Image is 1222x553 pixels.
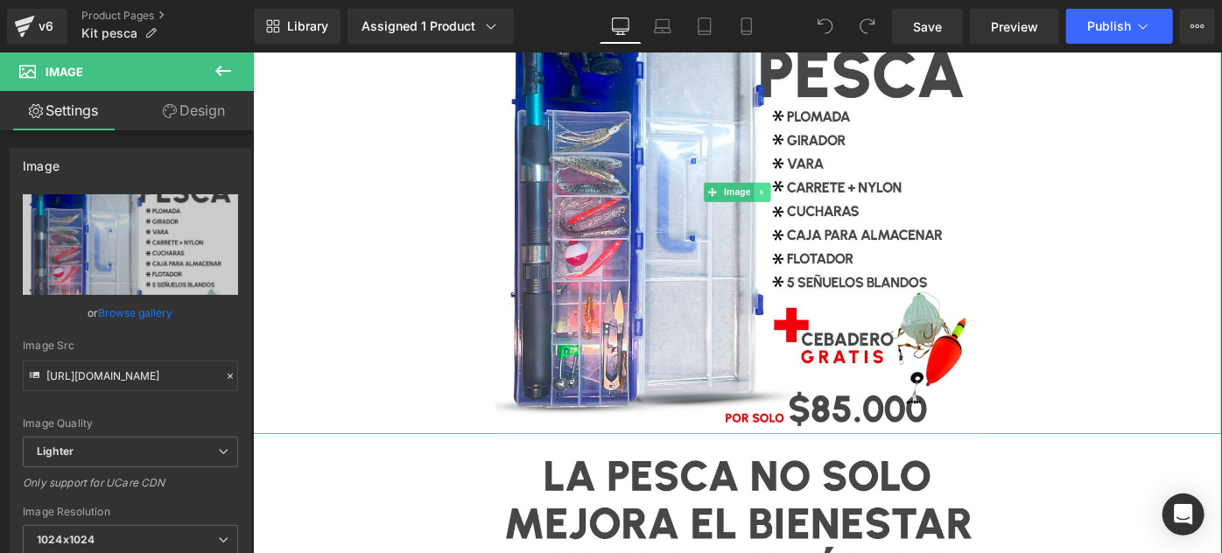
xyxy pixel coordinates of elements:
[46,65,83,79] span: Image
[684,9,726,44] a: Tablet
[37,533,95,546] b: 1024x1024
[1180,9,1215,44] button: More
[23,149,60,173] div: Image
[1162,493,1204,535] div: Open Intercom Messenger
[7,9,67,44] a: v6
[1066,9,1173,44] button: Publish
[254,9,341,44] a: New Library
[37,444,74,458] b: Lighter
[511,143,548,164] span: Image
[23,339,238,352] div: Image Src
[991,17,1038,36] span: Preview
[35,15,57,38] div: v6
[99,297,173,328] a: Browse gallery
[808,9,843,44] button: Undo
[81,26,137,40] span: Kit pesca
[913,17,942,36] span: Save
[287,18,328,34] span: Library
[548,143,566,164] a: Expand / Collapse
[23,360,238,391] input: Link
[642,9,684,44] a: Laptop
[23,506,238,518] div: Image Resolution
[726,9,768,44] a: Mobile
[362,17,500,35] div: Assigned 1 Product
[1087,19,1131,33] span: Publish
[81,9,254,23] a: Product Pages
[130,91,257,130] a: Design
[970,9,1059,44] a: Preview
[23,304,238,322] div: or
[23,476,238,501] div: Only support for UCare CDN
[600,9,642,44] a: Desktop
[850,9,885,44] button: Redo
[23,417,238,430] div: Image Quality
